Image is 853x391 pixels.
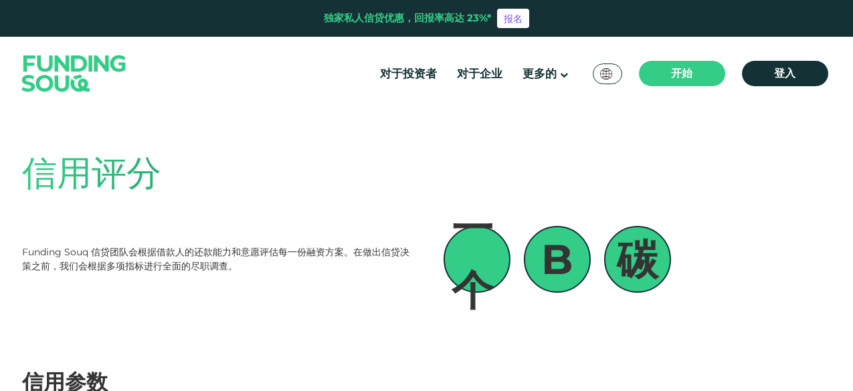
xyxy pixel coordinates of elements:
font: B [541,234,573,285]
font: 独家私人信贷优惠，回报率高达 23%* [324,11,492,24]
a: 报名 [497,9,529,27]
a: 对于投资者 [377,63,440,85]
font: 报名 [504,13,523,25]
font: 碳 [617,234,658,285]
font: 对于投资者 [380,67,437,80]
font: 一个 [452,203,493,315]
font: Funding Souq 信贷团队会根据借款人的还款能力和意愿评估每一份融资方案。在做出信贷决策之前，我们会根据多项指标进行全面的尽职调查。 [22,246,409,272]
img: 南非国旗 [600,68,612,80]
font: 登入 [774,67,795,80]
a: 对于企业 [454,63,506,85]
font: 更多的 [523,67,557,80]
font: 对于企业 [457,67,502,80]
font: 信用评分 [22,152,161,194]
font: 开始 [671,67,692,80]
img: 标识 [9,39,140,107]
a: 登入 [742,61,828,86]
